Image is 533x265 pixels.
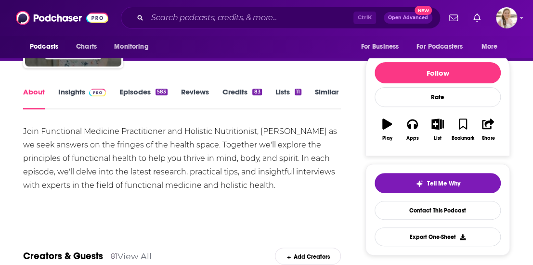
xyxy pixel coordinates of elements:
[496,7,517,28] button: Show profile menu
[452,135,474,141] div: Bookmark
[410,38,477,56] button: open menu
[496,7,517,28] img: User Profile
[481,135,494,141] div: Share
[107,38,161,56] button: open menu
[388,15,428,20] span: Open Advanced
[382,135,392,141] div: Play
[375,173,501,193] button: tell me why sparkleTell Me Why
[70,38,103,56] a: Charts
[384,12,432,24] button: Open AdvancedNew
[111,252,117,261] div: 81
[425,112,450,147] button: List
[354,38,411,56] button: open menu
[117,251,152,261] a: View All
[450,112,475,147] button: Bookmark
[427,180,460,187] span: Tell Me Why
[76,40,97,53] span: Charts
[375,227,501,246] button: Export One-Sheet
[375,62,501,83] button: Follow
[252,89,261,95] div: 83
[315,87,338,109] a: Similar
[119,87,168,109] a: Episodes583
[406,135,419,141] div: Apps
[475,38,510,56] button: open menu
[476,112,501,147] button: Share
[58,87,106,109] a: InsightsPodchaser Pro
[375,201,501,220] a: Contact This Podcast
[156,89,168,95] div: 583
[469,10,484,26] a: Show notifications dropdown
[23,38,71,56] button: open menu
[375,87,501,107] div: Rate
[114,40,148,53] span: Monitoring
[496,7,517,28] span: Logged in as acquavie
[16,9,108,27] img: Podchaser - Follow, Share and Rate Podcasts
[434,135,442,141] div: List
[445,10,462,26] a: Show notifications dropdown
[121,7,441,29] div: Search podcasts, credits, & more...
[147,10,353,26] input: Search podcasts, credits, & more...
[400,112,425,147] button: Apps
[415,6,432,15] span: New
[361,40,399,53] span: For Business
[30,40,58,53] span: Podcasts
[295,89,301,95] div: 11
[222,87,261,109] a: Credits83
[481,40,498,53] span: More
[23,250,103,262] a: Creators & Guests
[416,40,463,53] span: For Podcasters
[353,12,376,24] span: Ctrl K
[23,125,341,192] div: Join Functional Medicine Practitioner and Holistic Nutritionist, [PERSON_NAME] as we seek answers...
[23,87,45,109] a: About
[416,180,423,187] img: tell me why sparkle
[89,89,106,96] img: Podchaser Pro
[181,87,209,109] a: Reviews
[275,248,341,265] div: Add Creators
[275,87,301,109] a: Lists11
[375,112,400,147] button: Play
